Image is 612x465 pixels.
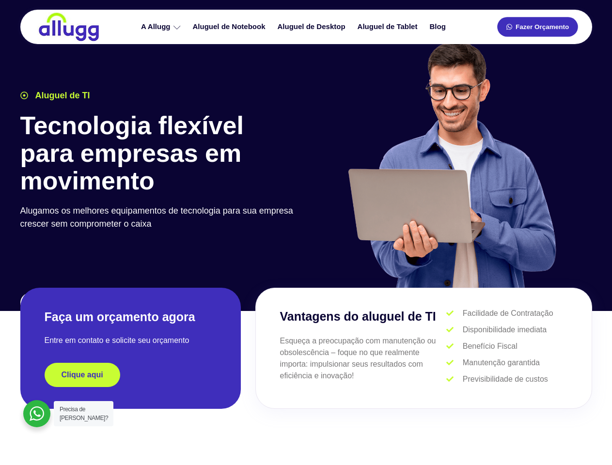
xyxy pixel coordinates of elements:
a: Aluguel de Tablet [353,18,425,35]
h3: Vantagens do aluguel de TI [280,308,447,326]
span: Clique aqui [62,371,103,379]
h1: Tecnologia flexível para empresas em movimento [20,112,301,195]
img: locação de TI é Allugg [37,12,100,42]
p: Esqueça a preocupação com manutenção ou obsolescência – foque no que realmente importa: impulsion... [280,335,447,382]
a: Aluguel de Desktop [273,18,353,35]
span: Disponibilidade imediata [460,324,547,336]
span: Fazer Orçamento [516,24,569,31]
h2: Faça um orçamento agora [45,309,217,325]
a: Aluguel de Notebook [188,18,273,35]
p: Alugamos os melhores equipamentos de tecnologia para sua empresa crescer sem comprometer o caixa [20,204,301,231]
p: Entre em contato e solicite seu orçamento [45,335,217,346]
img: aluguel de ti para startups [345,41,558,288]
span: Aluguel de TI [33,89,90,102]
a: Clique aqui [45,363,120,387]
span: Facilidade de Contratação [460,308,553,319]
a: Fazer Orçamento [497,17,578,37]
a: Blog [424,18,453,35]
iframe: Chat Widget [438,341,612,465]
a: A Allugg [136,18,188,35]
span: Benefício Fiscal [460,341,518,352]
span: Precisa de [PERSON_NAME]? [60,406,108,421]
